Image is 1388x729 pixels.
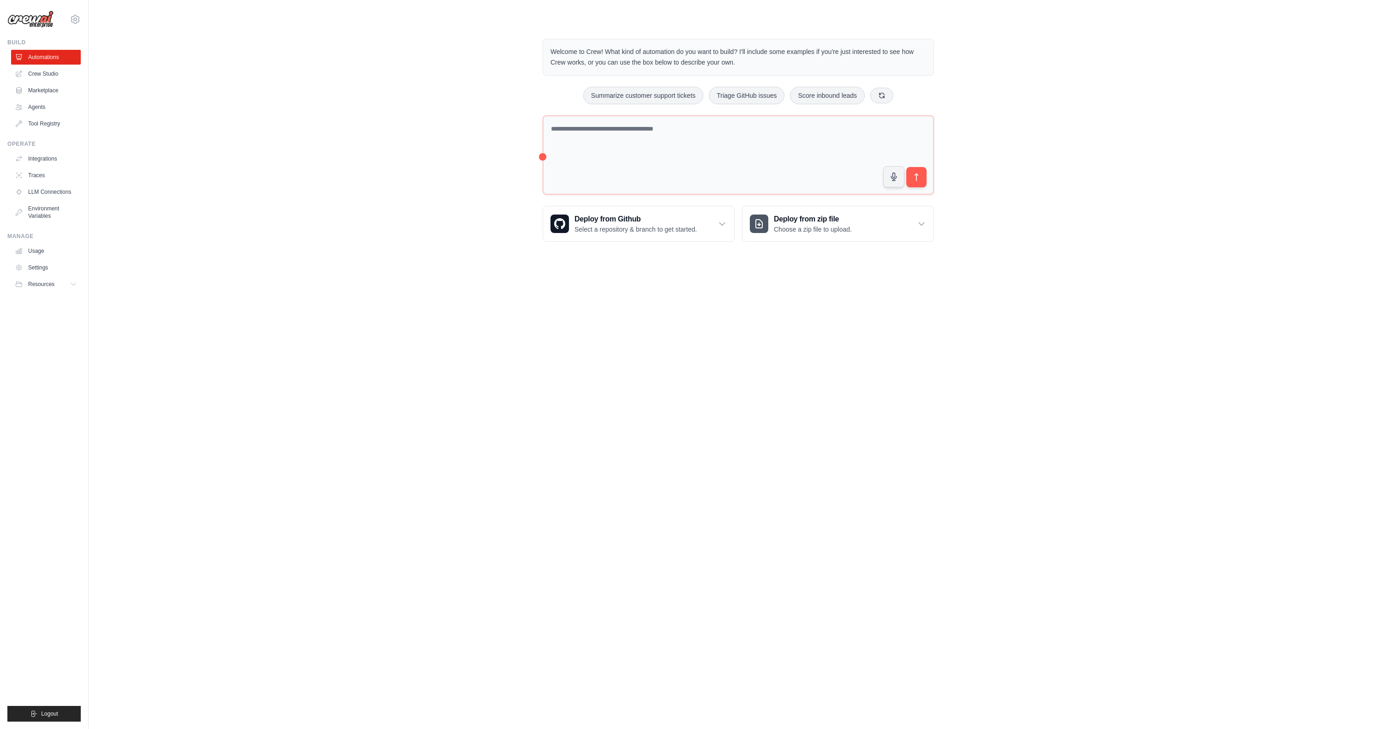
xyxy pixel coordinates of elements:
button: Triage GitHub issues [709,87,784,104]
a: Crew Studio [11,66,81,81]
img: Logo [7,11,54,28]
p: Welcome to Crew! What kind of automation do you want to build? I'll include some examples if you'... [550,47,926,68]
button: Score inbound leads [790,87,865,104]
button: Resources [11,277,81,292]
a: LLM Connections [11,185,81,199]
button: Logout [7,706,81,722]
a: Traces [11,168,81,183]
a: Usage [11,244,81,258]
span: Logout [41,710,58,717]
p: Choose a zip file to upload. [774,225,852,234]
a: Automations [11,50,81,65]
a: Tool Registry [11,116,81,131]
span: Resources [28,281,54,288]
div: Build [7,39,81,46]
a: Marketplace [11,83,81,98]
a: Settings [11,260,81,275]
a: Integrations [11,151,81,166]
h3: Deploy from zip file [774,214,852,225]
a: Agents [11,100,81,114]
h3: Deploy from Github [574,214,697,225]
button: Summarize customer support tickets [583,87,703,104]
a: Environment Variables [11,201,81,223]
div: Manage [7,233,81,240]
div: Operate [7,140,81,148]
p: Select a repository & branch to get started. [574,225,697,234]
